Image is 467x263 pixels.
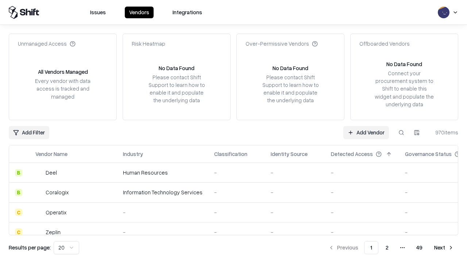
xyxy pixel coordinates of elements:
[9,126,49,139] button: Add Filter
[331,150,373,158] div: Detected Access
[271,228,319,236] div: -
[168,7,207,18] button: Integrations
[331,228,393,236] div: -
[86,7,110,18] button: Issues
[46,228,61,236] div: Zeplin
[331,188,393,196] div: -
[125,7,154,18] button: Vendors
[331,209,393,216] div: -
[214,209,259,216] div: -
[35,169,43,176] img: Deel
[123,169,202,176] div: Human Resources
[15,189,22,196] div: B
[15,228,22,236] div: C
[429,129,458,136] div: 970 items
[32,77,93,100] div: Every vendor with data access is tracked and managed
[260,73,321,104] div: Please contact Shift Support to learn how to enable it and populate the underlying data
[123,188,202,196] div: Information Technology Services
[364,241,378,254] button: 1
[271,188,319,196] div: -
[38,68,88,76] div: All Vendors Managed
[18,40,76,47] div: Unmanaged Access
[271,209,319,216] div: -
[35,189,43,196] img: Coralogix
[273,64,308,72] div: No Data Found
[380,241,394,254] button: 2
[159,64,194,72] div: No Data Found
[123,228,202,236] div: -
[405,150,452,158] div: Governance Status
[430,241,458,254] button: Next
[271,169,319,176] div: -
[386,60,422,68] div: No Data Found
[214,228,259,236] div: -
[123,150,143,158] div: Industry
[214,169,259,176] div: -
[132,40,165,47] div: Risk Heatmap
[123,209,202,216] div: -
[146,73,207,104] div: Please contact Shift Support to learn how to enable it and populate the underlying data
[214,150,247,158] div: Classification
[15,169,22,176] div: B
[35,209,43,216] img: Operatix
[9,244,51,251] p: Results per page:
[46,169,57,176] div: Deel
[359,40,410,47] div: Offboarded Vendors
[214,188,259,196] div: -
[246,40,318,47] div: Over-Permissive Vendors
[374,69,435,108] div: Connect your procurement system to Shift to enable this widget and populate the underlying data
[324,241,458,254] nav: pagination
[271,150,308,158] div: Identity Source
[343,126,389,139] a: Add Vendor
[35,150,67,158] div: Vendor Name
[410,241,428,254] button: 49
[331,169,393,176] div: -
[46,209,66,216] div: Operatix
[46,188,69,196] div: Coralogix
[15,209,22,216] div: C
[35,228,43,236] img: Zeplin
